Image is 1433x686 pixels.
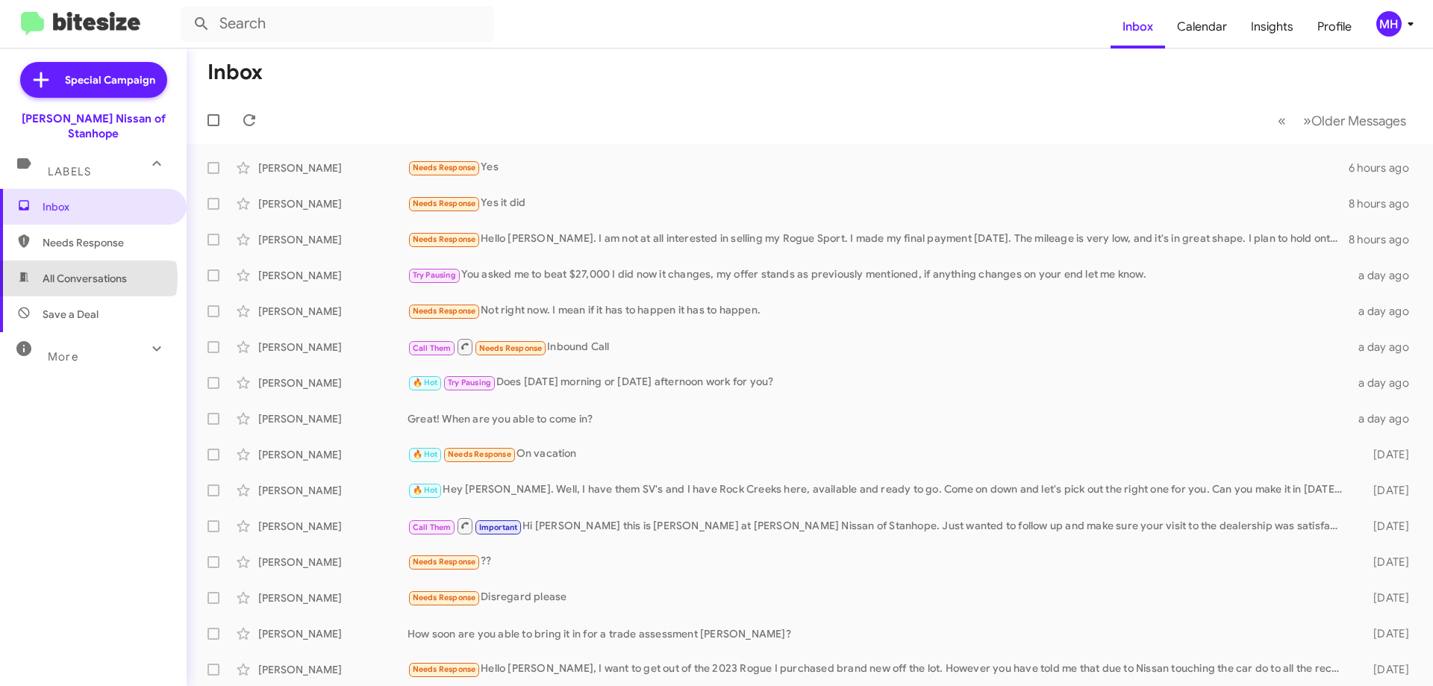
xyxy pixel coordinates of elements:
nav: Page navigation example [1270,105,1415,136]
div: MH [1376,11,1402,37]
a: Calendar [1165,5,1239,49]
div: [DATE] [1349,662,1421,677]
div: [PERSON_NAME] [258,555,408,570]
a: Insights [1239,5,1305,49]
button: MH [1364,11,1417,37]
div: [DATE] [1349,555,1421,570]
span: 🔥 Hot [413,485,438,495]
div: a day ago [1349,340,1421,355]
div: [PERSON_NAME] [258,411,408,426]
div: [DATE] [1349,447,1421,462]
div: Great! When are you able to come in? [408,411,1349,426]
div: Disregard please [408,589,1349,606]
div: You asked me to beat $27,000 I did now it changes, my offer stands as previously mentioned, if an... [408,266,1349,284]
div: [PERSON_NAME] [258,196,408,211]
span: All Conversations [43,271,127,286]
span: Needs Response [413,199,476,208]
div: [DATE] [1349,590,1421,605]
div: Inbound Call [408,337,1349,356]
span: « [1278,111,1286,130]
span: Call Them [413,523,452,532]
button: Previous [1269,105,1295,136]
div: Yes it did [408,195,1349,212]
div: 8 hours ago [1349,232,1421,247]
span: Needs Response [413,306,476,316]
div: Yes [408,159,1349,176]
span: » [1303,111,1311,130]
div: Hello [PERSON_NAME]. I am not at all interested in selling my Rogue Sport. I made my final paymen... [408,231,1349,248]
div: [PERSON_NAME] [258,662,408,677]
div: a day ago [1349,411,1421,426]
div: [PERSON_NAME] [258,519,408,534]
div: [PERSON_NAME] [258,232,408,247]
span: Save a Deal [43,307,99,322]
h1: Inbox [207,60,263,84]
span: Important [479,523,518,532]
div: 6 hours ago [1349,160,1421,175]
a: Profile [1305,5,1364,49]
div: Hey [PERSON_NAME]. Well, I have them SV's and I have Rock Creeks here, available and ready to go.... [408,481,1349,499]
a: Inbox [1111,5,1165,49]
span: More [48,350,78,364]
span: Needs Response [413,593,476,602]
div: Does [DATE] morning or [DATE] afternoon work for you? [408,374,1349,391]
div: ?? [408,553,1349,570]
div: [PERSON_NAME] [258,304,408,319]
span: 🔥 Hot [413,449,438,459]
span: Older Messages [1311,113,1406,129]
div: Not right now. I mean if it has to happen it has to happen. [408,302,1349,319]
span: Special Campaign [65,72,155,87]
span: Needs Response [43,235,169,250]
span: Needs Response [479,343,543,353]
div: a day ago [1349,268,1421,283]
span: Needs Response [413,234,476,244]
span: Labels [48,165,91,178]
span: Needs Response [413,557,476,567]
div: [DATE] [1349,483,1421,498]
input: Search [181,6,494,42]
span: Needs Response [413,664,476,674]
div: [PERSON_NAME] [258,268,408,283]
div: [PERSON_NAME] [258,375,408,390]
div: [PERSON_NAME] [258,160,408,175]
div: [PERSON_NAME] [258,340,408,355]
div: [PERSON_NAME] [258,447,408,462]
span: Try Pausing [413,270,456,280]
div: a day ago [1349,304,1421,319]
a: Special Campaign [20,62,167,98]
span: Needs Response [448,449,511,459]
div: [DATE] [1349,626,1421,641]
div: On vacation [408,446,1349,463]
div: [PERSON_NAME] [258,483,408,498]
span: Call Them [413,343,452,353]
div: How soon are you able to bring it in for a trade assessment [PERSON_NAME]? [408,626,1349,641]
div: Hi [PERSON_NAME] this is [PERSON_NAME] at [PERSON_NAME] Nissan of Stanhope. Just wanted to follow... [408,517,1349,535]
span: Needs Response [413,163,476,172]
div: Hello [PERSON_NAME], I want to get out of the 2023 Rogue I purchased brand new off the lot. Howev... [408,661,1349,678]
button: Next [1294,105,1415,136]
div: [PERSON_NAME] [258,626,408,641]
span: Try Pausing [448,378,491,387]
div: [PERSON_NAME] [258,590,408,605]
div: [DATE] [1349,519,1421,534]
div: a day ago [1349,375,1421,390]
span: 🔥 Hot [413,378,438,387]
div: 8 hours ago [1349,196,1421,211]
span: Inbox [43,199,169,214]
